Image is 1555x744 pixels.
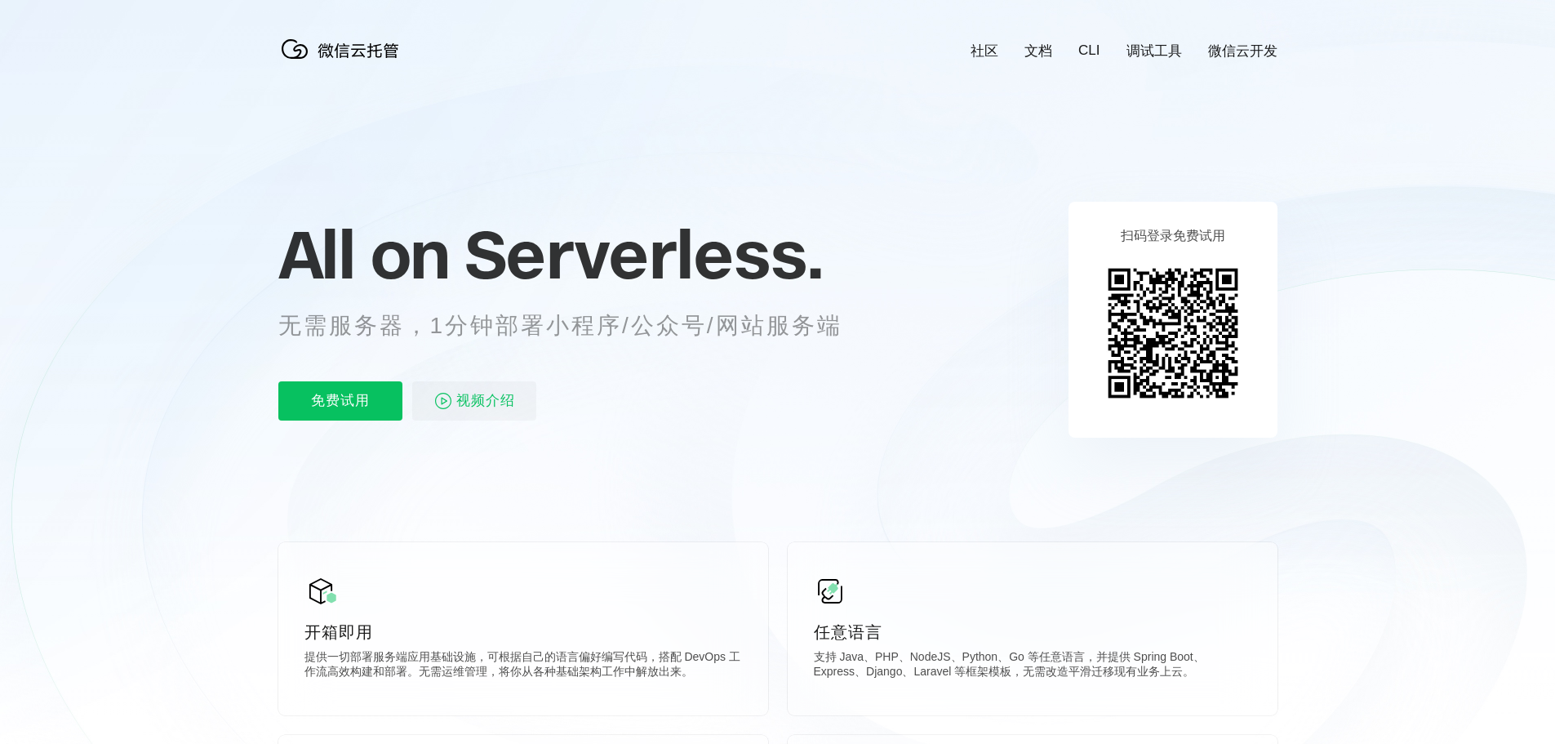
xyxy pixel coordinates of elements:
a: CLI [1078,42,1100,59]
span: Serverless. [464,213,823,295]
p: 免费试用 [278,381,402,421]
p: 无需服务器，1分钟部署小程序/公众号/网站服务端 [278,310,873,342]
img: 微信云托管 [278,33,409,65]
span: All on [278,213,449,295]
a: 调试工具 [1126,42,1182,60]
a: 微信云开发 [1208,42,1277,60]
a: 社区 [971,42,998,60]
p: 开箱即用 [304,621,742,644]
p: 扫码登录免费试用 [1121,228,1225,245]
a: 文档 [1024,42,1052,60]
p: 任意语言 [814,621,1251,644]
p: 提供一切部署服务端应用基础设施，可根据自己的语言偏好编写代码，搭配 DevOps 工作流高效构建和部署。无需运维管理，将你从各种基础架构工作中解放出来。 [304,650,742,683]
span: 视频介绍 [456,381,515,421]
p: 支持 Java、PHP、NodeJS、Python、Go 等任意语言，并提供 Spring Boot、Express、Django、Laravel 等框架模板，无需改造平滑迁移现有业务上云。 [814,650,1251,683]
img: video_play.svg [433,391,453,411]
a: 微信云托管 [278,54,409,68]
